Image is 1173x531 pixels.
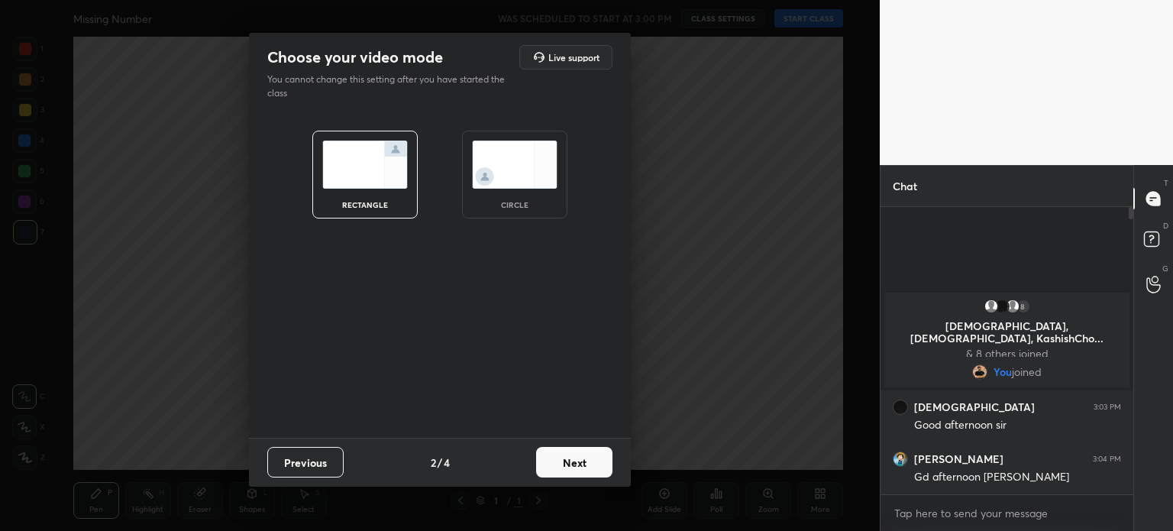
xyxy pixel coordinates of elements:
[1005,299,1020,314] img: default.png
[267,73,515,100] p: You cannot change this setting after you have started the class
[893,320,1120,345] p: [DEMOGRAPHIC_DATA], [DEMOGRAPHIC_DATA], KashishCho...
[1163,220,1168,232] p: D
[431,455,436,471] h4: 2
[444,455,450,471] h4: 4
[984,299,999,314] img: default.png
[536,447,612,478] button: Next
[1094,403,1121,412] div: 3:03 PM
[438,455,442,471] h4: /
[914,470,1121,485] div: Gd afternoon [PERSON_NAME]
[1162,263,1168,274] p: G
[972,364,987,380] img: 4b40390f03df4bc2a901db19e4fe98f0.jpg
[914,400,1035,414] h6: [DEMOGRAPHIC_DATA]
[472,141,557,189] img: circleScreenIcon.acc0effb.svg
[334,201,396,209] div: rectangle
[881,166,929,206] p: Chat
[1093,455,1121,464] div: 3:04 PM
[893,348,1120,360] p: & 8 others joined
[893,400,908,415] img: c6a1c05b4ef34f5bad3968ddbb1ef01f.jpg
[994,366,1012,378] span: You
[881,290,1133,494] div: grid
[267,447,344,478] button: Previous
[1164,177,1168,189] p: T
[548,53,599,62] h5: Live support
[914,452,1003,466] h6: [PERSON_NAME]
[322,141,408,189] img: normalScreenIcon.ae25ed63.svg
[994,299,1010,314] img: c6a1c05b4ef34f5bad3968ddbb1ef01f.jpg
[267,47,443,67] h2: Choose your video mode
[484,201,545,209] div: circle
[893,452,908,467] img: baf581b78f9842df8d22f21915c0352e.jpg
[1012,366,1042,378] span: joined
[914,418,1121,433] div: Good afternoon sir
[1016,299,1031,314] div: 8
